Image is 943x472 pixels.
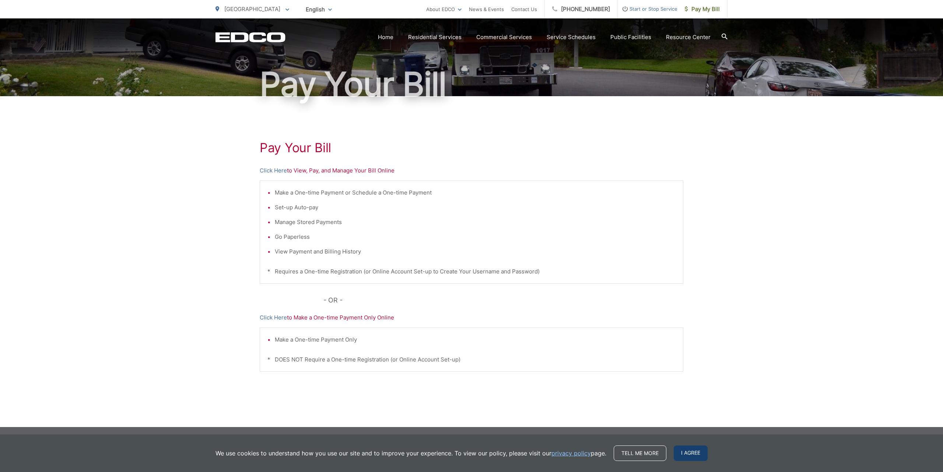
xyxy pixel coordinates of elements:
[685,5,720,14] span: Pay My Bill
[260,313,287,322] a: Click Here
[215,32,285,42] a: EDCD logo. Return to the homepage.
[275,232,676,241] li: Go Paperless
[469,5,504,14] a: News & Events
[267,267,676,276] p: * Requires a One-time Registration (or Online Account Set-up to Create Your Username and Password)
[215,449,606,458] p: We use cookies to understand how you use our site and to improve your experience. To view our pol...
[260,140,683,155] h1: Pay Your Bill
[547,33,596,42] a: Service Schedules
[260,313,683,322] p: to Make a One-time Payment Only Online
[275,335,676,344] li: Make a One-time Payment Only
[511,5,537,14] a: Contact Us
[614,445,666,461] a: Tell me more
[275,218,676,227] li: Manage Stored Payments
[408,33,462,42] a: Residential Services
[300,3,337,16] span: English
[260,166,683,175] p: to View, Pay, and Manage Your Bill Online
[275,203,676,212] li: Set-up Auto-pay
[426,5,462,14] a: About EDCO
[260,166,287,175] a: Click Here
[666,33,711,42] a: Resource Center
[551,449,591,458] a: privacy policy
[275,247,676,256] li: View Payment and Billing History
[674,445,708,461] span: I agree
[215,66,728,103] h1: Pay Your Bill
[224,6,280,13] span: [GEOGRAPHIC_DATA]
[610,33,651,42] a: Public Facilities
[476,33,532,42] a: Commercial Services
[267,355,676,364] p: * DOES NOT Require a One-time Registration (or Online Account Set-up)
[323,295,684,306] p: - OR -
[378,33,393,42] a: Home
[275,188,676,197] li: Make a One-time Payment or Schedule a One-time Payment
